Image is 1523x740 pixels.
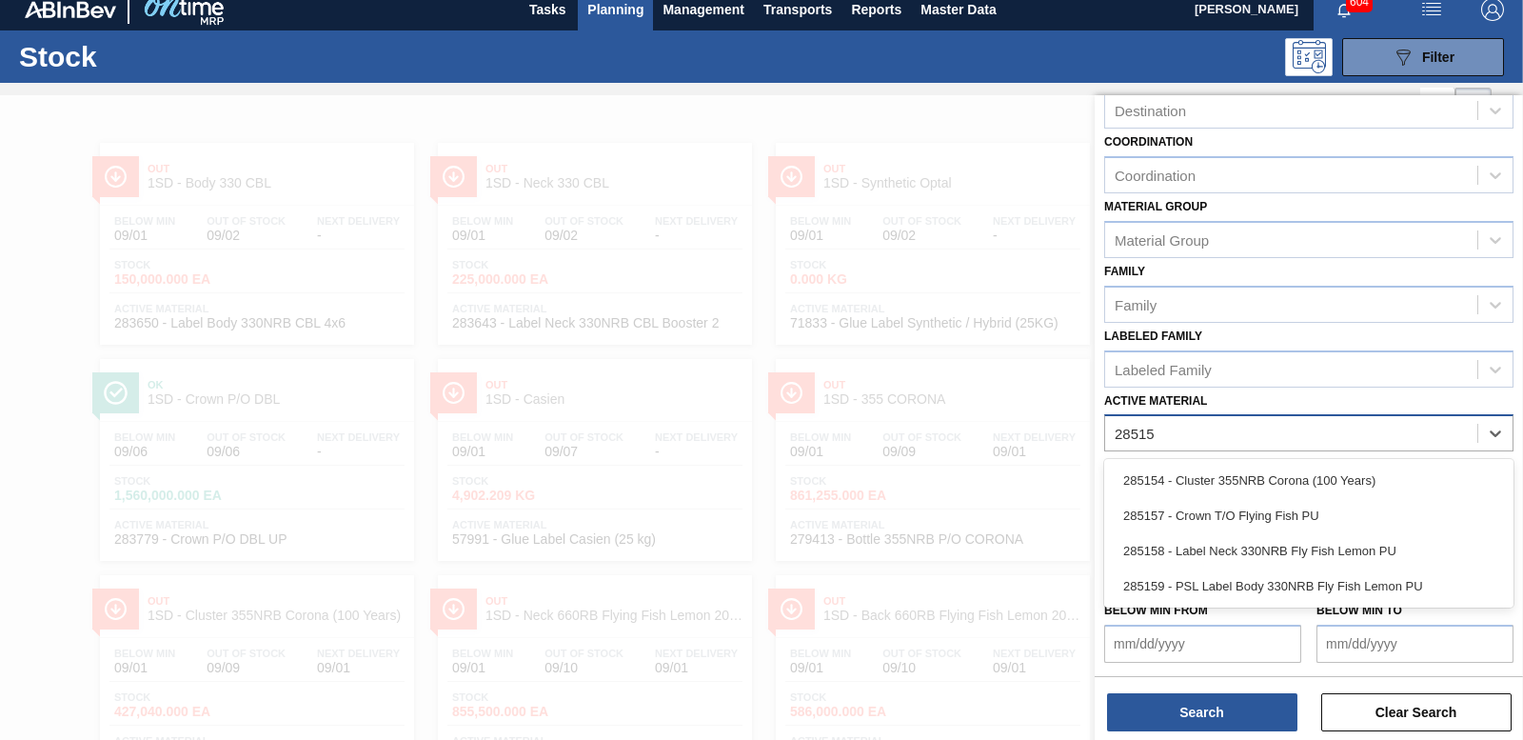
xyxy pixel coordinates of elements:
[1115,296,1157,312] div: Family
[25,1,116,18] img: TNhmsLtSVTkK8tSr43FrP2fwEKptu5GPRR3wAAAABJRU5ErkJggg==
[1104,394,1207,408] label: Active Material
[1104,498,1513,533] div: 285157 - Crown T/O Flying Fish PU
[1342,38,1504,76] button: Filter
[1104,625,1301,663] input: mm/dd/yyyy
[1285,38,1333,76] div: Programming: no user selected
[1422,50,1454,65] span: Filter
[1115,103,1186,119] div: Destination
[1115,361,1212,377] div: Labeled Family
[1104,265,1145,278] label: Family
[1420,88,1455,124] div: List Vision
[1104,463,1513,498] div: 285154 - Cluster 355NRB Corona (100 Years)
[1115,231,1209,248] div: Material Group
[1115,168,1196,184] div: Coordination
[19,46,295,68] h1: Stock
[1104,569,1513,604] div: 285159 - PSL Label Body 330NRB Fly Fish Lemon PU
[1104,200,1207,213] label: Material Group
[1104,604,1208,617] label: Below Min from
[1104,533,1513,569] div: 285158 - Label Neck 330NRB Fly Fish Lemon PU
[1316,625,1513,663] input: mm/dd/yyyy
[1455,88,1492,124] div: Card Vision
[1316,604,1402,617] label: Below Min to
[1104,330,1202,343] label: Labeled Family
[1104,135,1193,149] label: Coordination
